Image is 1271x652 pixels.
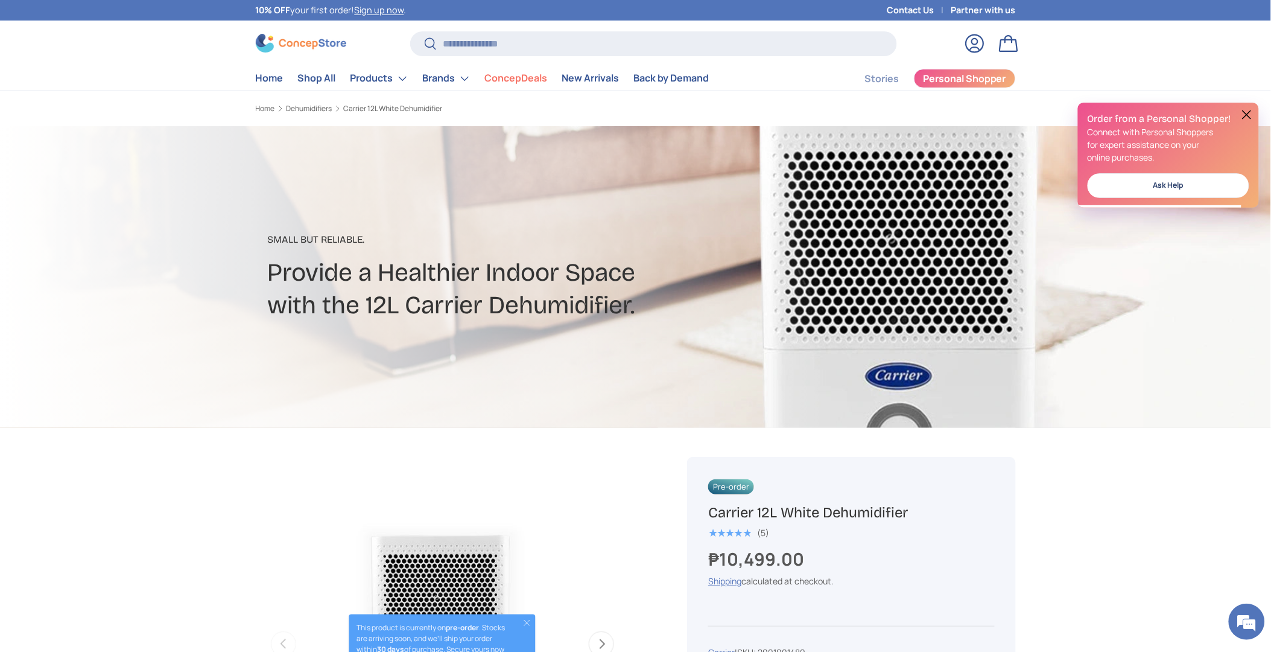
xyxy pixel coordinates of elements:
a: Sign up now [355,4,404,16]
a: Home [256,105,275,112]
a: Ask Help [1088,173,1249,198]
div: 5.0 out of 5.0 stars [708,528,751,539]
a: ConcepDeals [485,66,548,90]
a: Partner with us [951,4,1016,17]
a: Carrier 12L White Dehumidifier [343,105,442,112]
div: (5) [757,528,769,537]
a: Dehumidifiers [286,105,332,112]
nav: Breadcrumbs [256,103,659,114]
a: Home [256,66,284,90]
span: Pre-order [708,479,754,494]
a: Shipping [708,575,741,587]
span: ★★★★★ [708,527,751,539]
div: calculated at checkout. [708,575,994,587]
a: New Arrivals [562,66,620,90]
h2: Order from a Personal Shopper! [1088,112,1249,126]
strong: pre-order [446,622,479,633]
nav: Primary [256,66,709,91]
strong: ₱10,499.00 [708,547,807,571]
a: 5.0 out of 5.0 stars (5) [708,525,769,539]
span: Personal Shopper [923,74,1006,83]
a: Contact Us [887,4,951,17]
p: Connect with Personal Shoppers for expert assistance on your online purchases. [1088,126,1249,164]
nav: Secondary [836,66,1016,91]
strong: 10% OFF [256,4,291,16]
a: Stories [865,67,899,91]
h1: Carrier 12L White Dehumidifier [708,503,994,522]
h2: Provide a Healthier Indoor Space with the 12L Carrier Dehumidifier. [268,257,731,322]
p: your first order! . [256,4,407,17]
p: Small But Reliable. [268,232,731,247]
summary: Brands [416,66,478,91]
a: Personal Shopper [914,69,1016,88]
summary: Products [343,66,416,91]
a: Shop All [298,66,336,90]
img: ConcepStore [256,34,346,53]
a: Back by Demand [634,66,709,90]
